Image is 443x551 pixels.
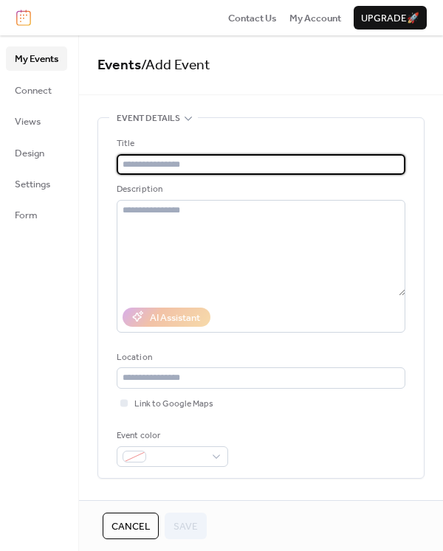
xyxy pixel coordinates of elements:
[289,10,341,25] a: My Account
[6,109,67,133] a: Views
[15,208,38,223] span: Form
[228,10,277,25] a: Contact Us
[15,146,44,161] span: Design
[6,141,67,164] a: Design
[16,10,31,26] img: logo
[117,429,225,443] div: Event color
[361,11,419,26] span: Upgrade 🚀
[15,177,50,192] span: Settings
[354,6,427,30] button: Upgrade🚀
[6,203,67,226] a: Form
[117,496,179,511] span: Date and time
[289,11,341,26] span: My Account
[141,52,210,79] span: / Add Event
[15,83,52,98] span: Connect
[117,182,402,197] div: Description
[117,136,402,151] div: Title
[117,350,402,365] div: Location
[117,111,180,126] span: Event details
[6,78,67,102] a: Connect
[6,46,67,70] a: My Events
[134,397,213,412] span: Link to Google Maps
[15,52,58,66] span: My Events
[15,114,41,129] span: Views
[103,513,159,539] button: Cancel
[111,519,150,534] span: Cancel
[6,172,67,195] a: Settings
[97,52,141,79] a: Events
[228,11,277,26] span: Contact Us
